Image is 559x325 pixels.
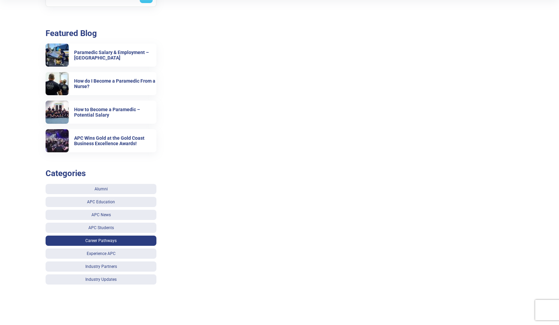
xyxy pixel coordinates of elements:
img: How do I Become a Paramedic From a Nurse? [46,72,69,95]
a: Paramedic Salary & Employment – Queensland Paramedic Salary & Employment – [GEOGRAPHIC_DATA] [46,44,156,67]
h3: Featured Blog [46,29,156,38]
a: APC Education [46,197,156,207]
h6: Paramedic Salary & Employment – [GEOGRAPHIC_DATA] [74,50,156,61]
h6: How do I Become a Paramedic From a Nurse? [74,78,156,90]
a: APC Students [46,223,156,233]
a: How to Become a Paramedic – Potential Salary How to Become a Paramedic – Potential Salary [46,101,156,124]
a: APC Wins Gold at the Gold Coast Business Excellence Awards! APC Wins Gold at the Gold Coast Busin... [46,129,156,152]
a: APC News [46,210,156,220]
img: Paramedic Salary & Employment – Queensland [46,44,69,67]
h3: Categories [46,169,156,178]
h6: How to Become a Paramedic – Potential Salary [74,107,156,118]
a: How do I Become a Paramedic From a Nurse? How do I Become a Paramedic From a Nurse? [46,72,156,95]
a: Alumni [46,184,156,194]
h6: APC Wins Gold at the Gold Coast Business Excellence Awards! [74,135,156,147]
a: Experience APC [46,249,156,259]
img: How to Become a Paramedic – Potential Salary [46,101,69,124]
img: APC Wins Gold at the Gold Coast Business Excellence Awards! [46,129,69,152]
a: Industry Partners [46,261,156,272]
a: Career Pathways [46,236,156,246]
a: Industry Updates [46,274,156,285]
